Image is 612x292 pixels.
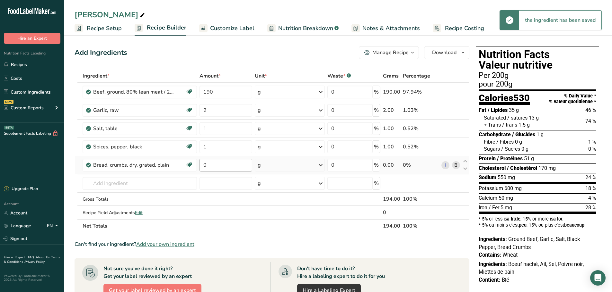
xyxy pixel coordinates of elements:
[258,143,261,151] div: g
[383,88,400,96] div: 190.00
[383,195,400,203] div: 194.00
[484,115,506,121] span: Saturated
[4,126,14,129] div: BETA
[4,220,31,231] a: Language
[479,155,496,162] span: Protein
[258,88,261,96] div: g
[479,277,501,283] span: Contient:
[590,270,606,286] div: Open Intercom Messenger
[75,9,146,21] div: [PERSON_NAME]
[507,216,520,221] span: a little
[479,80,596,88] div: pour 200g
[136,240,194,248] span: Add your own ingredient
[383,106,400,114] div: 2.00
[501,146,520,152] span: / Sucres
[210,24,254,33] span: Customize Label
[93,125,173,132] div: Salt, table
[588,139,596,145] span: 1 %
[351,21,420,36] a: Notes & Attachments
[585,118,596,124] span: 74 %
[529,115,539,121] span: 13 g
[509,107,519,113] span: 35 g
[496,139,514,145] span: / Fibres
[424,46,469,59] button: Download
[484,146,500,152] span: Sugars
[4,255,60,264] a: Terms & Conditions .
[549,93,596,104] div: % Daily Value * % valeur quotidienne *
[479,107,486,113] span: Fat
[479,236,580,250] span: Ground Beef, Garlic, Salt, Black Pepper, Bread Crumbs
[83,72,110,80] span: Ingredient
[93,106,173,114] div: Garlic, raw
[403,125,439,132] div: 0.52%
[515,139,522,145] span: 0 g
[83,209,197,216] div: Recipe Yield Adjustments
[327,72,351,80] div: Waste
[383,209,400,216] div: 0
[372,49,409,56] div: Manage Recipe
[513,92,530,103] span: 530
[502,122,517,128] span: / trans
[103,265,192,280] div: Not sure you've done it right? Get your label reviewed by an expert
[479,93,530,105] div: Calories
[498,174,515,180] span: 550 mg
[47,222,60,230] div: EN
[255,72,267,80] span: Unit
[553,216,563,221] span: a lot
[258,125,261,132] div: g
[278,24,333,33] span: Nutrition Breakdown
[36,255,51,260] a: About Us .
[519,11,601,30] div: the ingredient has been saved
[75,21,122,36] a: Recipe Setup
[479,204,487,211] span: Iron
[297,265,385,280] div: Don't have time to do it? Hire a labeling expert to do it for you
[83,196,197,203] div: Gross Totals
[4,100,13,104] div: NEW
[93,143,173,151] div: Spices, pepper, black
[147,23,186,32] span: Recipe Builder
[479,252,501,258] span: Contains:
[497,155,523,162] span: / Protéines
[524,155,534,162] span: 51 g
[585,107,596,113] span: 46 %
[479,214,596,227] section: * 5% or less is , 15% or more is
[200,72,221,80] span: Amount
[489,204,499,211] span: / Fer
[479,174,496,180] span: Sodium
[382,219,402,232] th: 194.00
[403,72,430,80] span: Percentage
[479,185,503,191] span: Potassium
[504,185,522,191] span: 600 mg
[362,24,420,33] span: Notes & Attachments
[135,210,143,216] span: Edit
[479,261,584,275] span: Boeuf haché, Ail, Sel, Poivre noir, Miettes de pain
[258,161,261,169] div: g
[501,204,512,211] span: 5 mg
[28,255,36,260] a: FAQ .
[383,161,400,169] div: 0.00
[488,107,508,113] span: / Lipides
[507,115,528,121] span: / saturés
[502,277,509,283] span: Blé
[512,131,535,138] span: / Glucides
[383,125,400,132] div: 1.00
[4,33,60,44] button: Hire an Expert
[87,24,122,33] span: Recipe Setup
[479,261,507,267] span: Ingrédients:
[445,24,484,33] span: Recipe Costing
[585,174,596,180] span: 24 %
[519,122,530,128] span: 1.5 g
[588,146,596,152] span: 0 %
[403,143,439,151] div: 0.52%
[4,255,27,260] a: Hire an Expert .
[585,185,596,191] span: 18 %
[502,252,518,258] span: Wheat
[484,122,501,128] span: + Trans
[93,88,173,96] div: Beef, ground, 80% lean meat / 20% fat, [PERSON_NAME], cooked, broiled
[507,165,537,171] span: / Cholestérol
[267,21,339,36] a: Nutrition Breakdown
[479,131,511,138] span: Carbohydrate
[433,21,484,36] a: Recipe Costing
[4,186,38,192] div: Upgrade Plan
[479,49,596,71] h1: Nutrition Facts Valeur nutritive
